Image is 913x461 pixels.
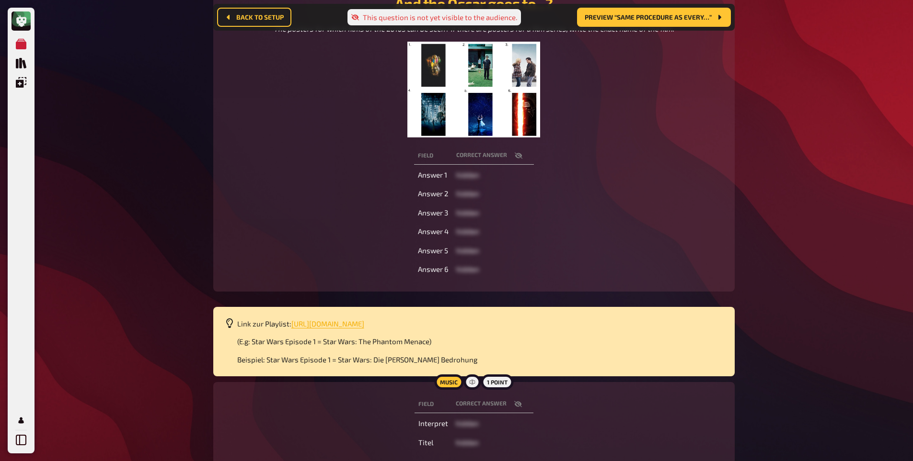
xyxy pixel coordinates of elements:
[415,415,452,432] td: Interpret
[481,374,513,390] div: 1 point
[414,223,452,240] td: Answer 4
[237,355,477,364] span: Beispiel: Star Wars Episode 1 = Star Wars: Die [PERSON_NAME] Bedrohung
[414,167,452,184] td: Answer 1
[12,73,31,92] a: Overlays
[456,265,479,273] span: hidden
[236,14,284,21] span: Back to setup
[407,42,540,137] img: image
[414,147,452,165] th: Field
[237,337,431,346] span: (E.g: Star Wars Episode 1 = Star Wars: The Phantom Menace)
[456,208,479,217] span: hidden
[237,319,291,328] span: Link zur Playlist:
[415,395,452,413] th: Field
[414,242,452,259] td: Answer 5
[12,34,31,54] a: My Quizzes
[456,227,479,236] span: hidden
[577,8,731,27] button: Preview “Same procedure as every…”
[414,261,452,278] td: Answer 6
[291,319,364,328] a: [URL][DOMAIN_NAME]
[12,411,31,430] a: My Account
[456,438,479,447] span: hidden
[452,147,534,165] th: correct answer
[414,185,452,202] td: Answer 2
[217,8,291,27] button: Back to setup
[347,9,521,25] div: This question is not yet visible to the audience.
[456,189,479,198] span: hidden
[456,419,479,427] span: hidden
[456,246,479,255] span: hidden
[434,374,463,390] div: Music
[12,54,31,73] a: Quiz Library
[452,395,533,413] th: correct answer
[456,170,479,179] span: hidden
[415,434,452,451] td: Titel
[414,204,452,222] td: Answer 3
[585,14,712,21] span: Preview “Same procedure as every…”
